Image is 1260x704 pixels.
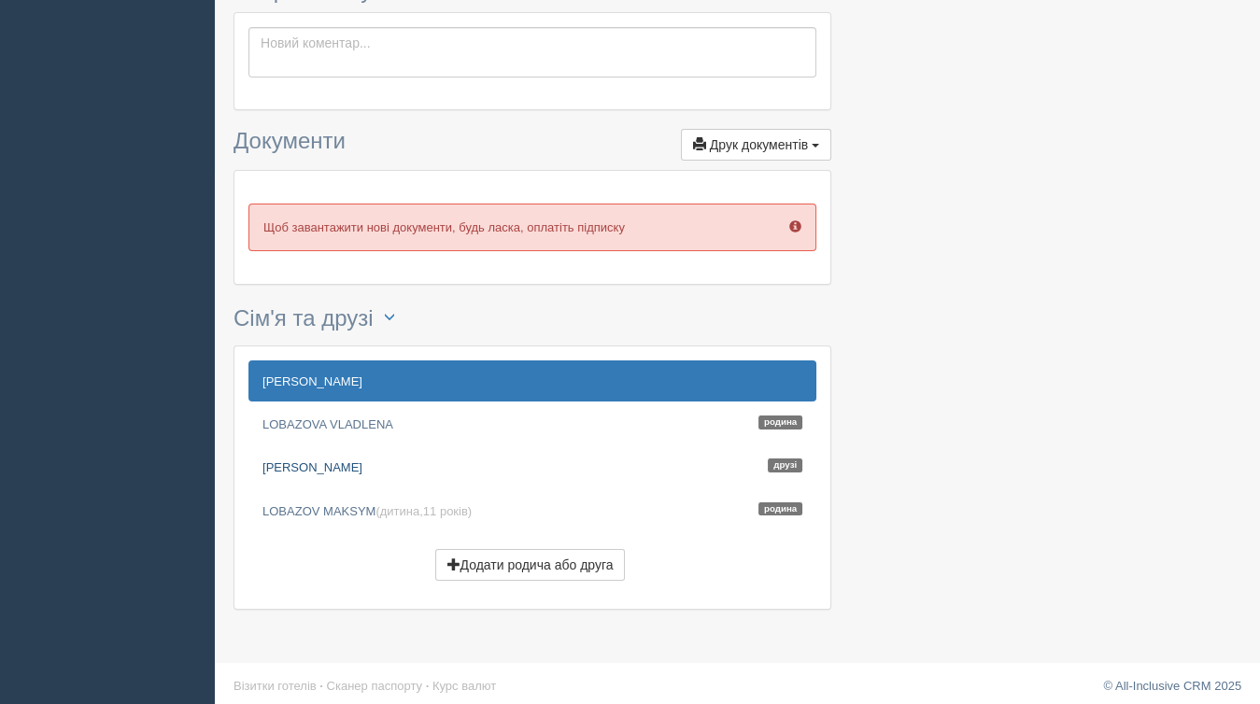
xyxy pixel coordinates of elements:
span: · [319,679,323,693]
h3: Сім'я та друзі [234,303,831,336]
span: · [426,679,430,693]
span: Родина [758,502,802,516]
a: [PERSON_NAME] [248,360,816,401]
a: © All-Inclusive CRM 2025 [1103,679,1241,693]
span: Друк документів [710,137,808,152]
span: 11 років [423,504,468,518]
span: (дитина, ) [375,504,472,518]
button: Друк документів [681,129,831,161]
a: Курс валют [432,679,496,693]
a: LOBAZOVA VLADLENAРодина [248,403,816,444]
span: Родина [758,415,802,429]
a: [PERSON_NAME]Друзі [248,446,816,487]
h3: Документи [234,129,831,161]
span: Друзі [768,458,802,472]
a: Візитки готелів [234,679,317,693]
a: LOBAZOV MAKSYM(дитина,11 років) Родина [248,490,816,531]
p: Щоб завантажити нові документи, будь ласка, оплатіть підписку [248,204,816,251]
button: Додати родича або друга [435,549,626,581]
a: Сканер паспорту [327,679,422,693]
